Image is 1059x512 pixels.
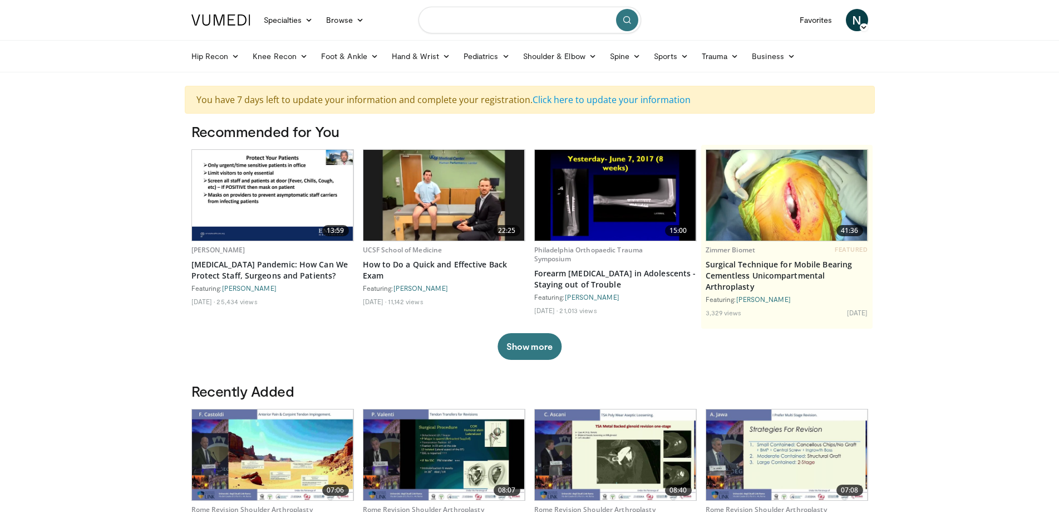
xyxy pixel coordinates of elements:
[191,245,245,255] a: [PERSON_NAME]
[191,14,250,26] img: VuMedi Logo
[191,284,354,292] div: Featuring:
[846,9,868,31] a: N
[393,284,448,292] a: [PERSON_NAME]
[192,150,353,241] a: 13:59
[191,259,354,281] a: [MEDICAL_DATA] Pandemic: How Can We Protect Staff, Surgeons and Patients?
[494,485,520,496] span: 08:07
[257,9,320,31] a: Specialties
[457,45,516,67] a: Pediatrics
[836,225,863,236] span: 41:36
[835,246,868,253] span: FEATURED
[192,409,353,500] a: 07:06
[534,292,697,301] div: Featuring:
[363,284,525,292] div: Featuring:
[498,333,561,360] button: Show more
[706,409,868,500] img: a3fe917b-418f-4b37-ad2e-b0d12482d850.620x360_q85_upscale.jpg
[516,45,603,67] a: Shoulder & Elbow
[535,409,696,500] a: 08:40
[647,45,695,67] a: Sports
[363,409,525,500] a: 08:07
[706,259,868,292] a: Surgical Technique for Mobile Bearing Cementless Unicompartmental Arthroplasty
[535,409,696,500] img: b9682281-d191-4971-8e2c-52cd21f8feaa.620x360_q85_upscale.jpg
[363,409,525,500] img: f121adf3-8f2a-432a-ab04-b981073a2ae5.620x360_q85_upscale.jpg
[836,485,863,496] span: 07:08
[534,268,697,290] a: Forearm [MEDICAL_DATA] in Adolescents - Staying out of Trouble
[363,150,525,241] a: 22:25
[565,293,619,301] a: [PERSON_NAME]
[706,150,868,241] a: 41:36
[745,45,802,67] a: Business
[665,485,692,496] span: 08:40
[559,306,597,315] li: 21,013 views
[314,45,385,67] a: Foot & Ankle
[185,86,875,114] div: You have 7 days left to update your information and complete your registration.
[185,45,247,67] a: Hip Recon
[706,245,756,255] a: Zimmer Biomet
[535,150,696,241] img: 25619031-145e-4c60-a054-82f5ddb5a1ab.620x360_q85_upscale.jpg
[222,284,277,292] a: [PERSON_NAME]
[706,150,868,241] img: 827ba7c0-d001-4ae6-9e1c-6d4d4016a445.620x360_q85_upscale.jpg
[385,45,457,67] a: Hand & Wrist
[534,245,643,264] a: Philadelphia Orthopaedic Trauma Symposium
[216,297,257,306] li: 25,434 views
[847,308,868,317] li: [DATE]
[363,297,387,306] li: [DATE]
[388,297,423,306] li: 11,142 views
[322,225,349,236] span: 13:59
[695,45,746,67] a: Trauma
[191,297,215,306] li: [DATE]
[665,225,692,236] span: 15:00
[363,259,525,281] a: How to Do a Quick and Effective Back Exam
[603,45,647,67] a: Spine
[706,308,742,317] li: 3,329 views
[322,485,349,496] span: 07:06
[706,409,868,500] a: 07:08
[246,45,314,67] a: Knee Recon
[363,150,525,241] img: badd6cc1-85db-4728-89db-6dde3e48ba1d.620x360_q85_upscale.jpg
[533,94,691,106] a: Click here to update your information
[736,295,791,303] a: [PERSON_NAME]
[319,9,371,31] a: Browse
[494,225,520,236] span: 22:25
[535,150,696,241] a: 15:00
[706,295,868,304] div: Featuring:
[192,409,353,500] img: 8037028b-5014-4d38-9a8c-71d966c81743.620x360_q85_upscale.jpg
[191,123,868,140] h3: Recommended for You
[363,245,442,255] a: UCSF School of Medicine
[191,382,868,400] h3: Recently Added
[418,7,641,33] input: Search topics, interventions
[793,9,839,31] a: Favorites
[192,150,353,241] img: 23648be7-b93f-4b4e-bfe6-94ce1fdb8b7e.620x360_q85_upscale.jpg
[534,306,558,315] li: [DATE]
